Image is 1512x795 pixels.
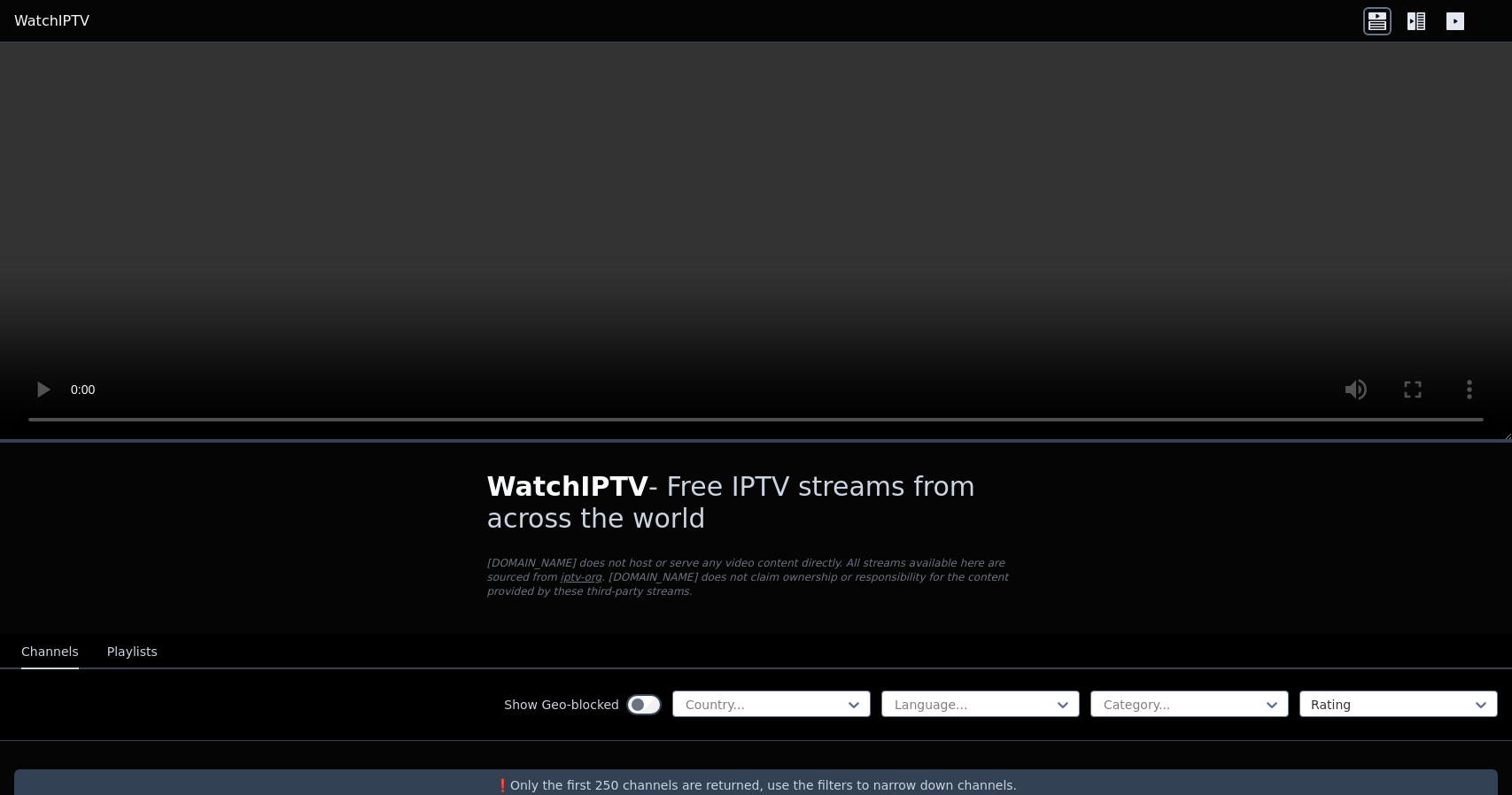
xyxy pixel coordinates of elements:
[487,556,1026,598] p: [DOMAIN_NAME] does not host or serve any video content directly. All streams available here are s...
[487,471,649,502] span: WatchIPTV
[21,776,1491,794] p: ❗️Only the first 250 channels are returned, use the filters to narrow down channels.
[504,696,619,714] label: Show Geo-blocked
[561,571,602,583] a: iptv-org
[21,636,79,669] button: Channels
[487,471,1026,535] h1: - Free IPTV streams from across the world
[14,11,89,32] a: WatchIPTV
[107,636,158,669] button: Playlists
